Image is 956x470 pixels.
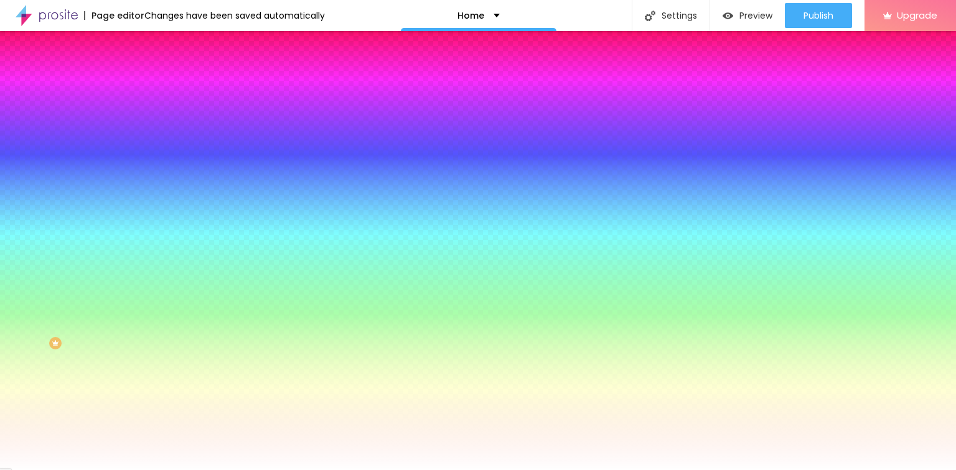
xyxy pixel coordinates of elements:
[785,3,852,28] button: Publish
[723,11,733,21] img: view-1.svg
[710,3,785,28] button: Preview
[144,11,325,20] div: Changes have been saved automatically
[897,10,937,21] span: Upgrade
[457,11,484,20] p: Home
[804,11,833,21] span: Publish
[645,11,655,21] img: Icons
[84,11,144,20] div: Page editor
[739,11,772,21] span: Preview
